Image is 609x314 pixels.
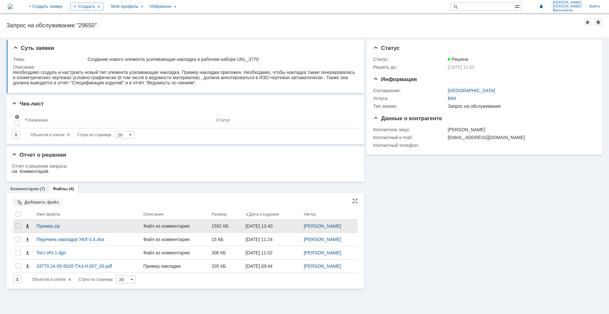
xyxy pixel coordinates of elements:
span: Скачать файл [25,250,30,255]
div: Название [28,118,48,122]
div: Отчет о решении запроса: [12,164,356,169]
div: Тема: [13,57,86,62]
div: Описание [143,212,164,217]
span: Данные о контрагенте [373,115,442,121]
span: Информация [373,76,417,82]
div: Сделать домашней страницей [594,18,602,26]
div: 15 КБ [211,237,240,242]
div: Статус [216,118,230,122]
th: Статус [214,112,354,128]
span: Решена [448,57,468,62]
div: Контактное лицо: [373,127,446,132]
th: Дата создания [243,209,301,220]
div: Создать [70,3,103,10]
div: Имя файла [36,212,60,217]
div: 33770.24.05-502б-ТХ4.Н.007_00.pdf [36,264,138,269]
div: Перечень накладок УКЛ-3,4.xlsx [36,237,138,242]
div: [DATE] 11:02 [246,250,273,255]
div: Пример.zip [36,223,138,229]
div: Решить до: [373,64,446,70]
a: [PERSON_NAME] [304,250,341,255]
div: [DATE] 11:24 [246,237,273,242]
a: [PERSON_NAME] [304,264,341,269]
span: Объектов в списке: [32,277,67,282]
span: Расширенный поиск [515,3,521,9]
div: Размер [211,212,227,217]
th: Имя файла [34,209,141,220]
div: Соглашение: [373,88,446,93]
div: Контактный e-mail: [373,135,446,140]
th: Автор [301,209,358,220]
span: Скачать файл [25,223,30,229]
div: Статус: [373,57,446,62]
a: Комментарии [10,186,39,191]
div: [DATE] 13:40 [246,223,273,229]
a: BIM [448,96,456,101]
span: Скачать файл [25,264,30,269]
div: Файл из комментария [143,250,206,255]
a: [GEOGRAPHIC_DATA] [448,88,495,93]
div: [PERSON_NAME] [448,127,592,132]
span: [PERSON_NAME] [553,1,582,5]
span: Статус [373,45,399,51]
div: Пример накладки [143,264,206,269]
div: Тест ИЧ 1.dgn [36,250,138,255]
span: Суть заявки [13,45,54,51]
th: Название [22,112,214,128]
div: Услуга: [373,96,446,101]
img: logo [8,4,13,9]
div: Создание нового элемента усиливающая накладка в рабочем наборе UKL_3770 [88,57,354,62]
div: Дата создания [249,212,279,217]
div: (4) [69,186,74,191]
div: Контактный телефон: [373,143,446,148]
div: Запрос на обслуживание "29650" [7,22,584,29]
div: [EMAIL_ADDRESS][DOMAIN_NAME] [448,135,592,140]
a: Перейти на домашнюю страницу [8,4,13,9]
div: 0 [67,131,70,139]
div: Файл из комментария [143,223,206,229]
a: [PERSON_NAME] [304,237,341,242]
div: Автор [304,212,316,217]
span: [DATE] 11:05 [448,64,475,70]
div: [DATE] 09:44 [246,264,273,269]
a: [PERSON_NAME] [304,223,341,229]
div: 4 [69,276,71,283]
div: 1592 КБ [211,223,240,229]
div: Тип заявки: [373,104,446,109]
div: Файл из комментария [143,237,206,242]
div: На всю страницу [352,198,358,204]
div: 205 КБ [211,264,240,269]
div: Добавить в избранное [584,18,591,26]
i: Строк на странице: [31,131,112,139]
span: Отчет о решении [12,152,66,158]
span: Скачать файл [25,237,30,242]
i: Строк на странице: [32,276,114,283]
th: Размер [209,209,243,220]
a: Файлы [53,186,68,191]
div: Описание: [13,64,356,70]
span: [PERSON_NAME] [553,5,582,8]
div: Запрос на обслуживание [448,104,592,109]
span: Объектов в списке: [31,133,65,137]
div: 306 КБ [211,250,240,255]
div: (7) [40,186,45,191]
span: Васильевна [553,8,582,12]
span: Чек-лист [12,101,44,107]
span: Настройки [14,114,20,120]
